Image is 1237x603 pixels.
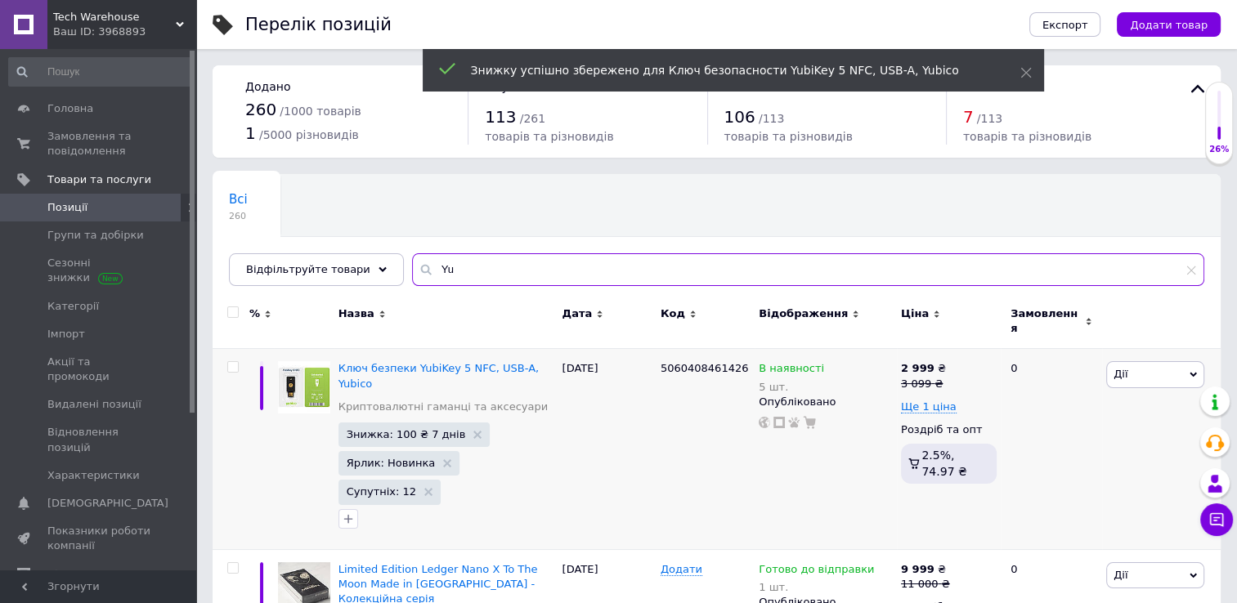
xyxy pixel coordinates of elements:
span: Товари та послуги [47,172,151,187]
a: Криптовалютні гаманці та аксесуари [338,400,548,414]
span: 260 [229,210,248,222]
div: ₴ [901,361,946,376]
span: Групи та добірки [47,228,144,243]
div: Ваш ID: 3968893 [53,25,196,39]
span: / 113 [759,112,784,125]
span: В наявності [759,362,824,379]
span: Ярлик: Новинка [347,458,436,468]
div: 11 000 ₴ [901,577,950,592]
span: Знижка: 100 ₴ 7 днів [347,429,466,440]
span: 106 [724,107,755,127]
a: Ключ безпеки YubiKey 5 NFC, USB-A, Yubico [338,362,539,389]
div: Перелік позицій [245,16,392,33]
span: Дії [1114,368,1127,380]
button: Додати товар [1117,12,1221,37]
span: Відображення [759,306,848,321]
span: Код [661,306,685,321]
span: 2.5%, 74.97 ₴ [921,449,966,478]
div: 3 099 ₴ [901,377,946,391]
span: 260 [245,100,276,119]
span: / 113 [977,112,1002,125]
span: Додати [661,563,702,576]
span: Додати товар [1130,19,1208,31]
span: Відфільтруйте товари [246,263,370,275]
span: Характеристики [47,468,140,483]
div: Опубліковано [759,395,893,409]
img: Ключ безопасности YubiKey 5 NFC, USB-A, Yubico [278,361,330,413]
span: Ціна [901,306,929,321]
span: Дії [1114,569,1127,581]
span: Ще 1 ціна [901,400,957,413]
span: % [249,306,260,321]
span: Видалені позиції [47,397,141,412]
div: 26% [1206,144,1232,155]
span: Назва [338,306,374,321]
span: 1 [245,123,256,143]
div: [DATE] [558,349,656,549]
span: товарів та різновидів [485,130,613,143]
span: / 1000 товарів [280,105,361,118]
button: Експорт [1029,12,1101,37]
div: 5 шт. [759,381,824,393]
span: Сезонні знижки [47,256,151,285]
span: Відгуки [47,567,90,582]
span: Додано [245,80,290,93]
span: товарів та різновидів [724,130,853,143]
span: Головна [47,101,93,116]
span: Дата [562,306,592,321]
span: 7 [963,107,974,127]
div: Знижку успішно збережено для Ключ безопасности YubiKey 5 NFC, USB-A, Yubico [471,62,979,78]
span: Категорії [47,299,99,314]
button: Чат з покупцем [1200,503,1233,536]
span: / 5000 різновидів [259,128,359,141]
span: Супутніх: 12 [347,486,416,497]
span: Готово до відправки [759,563,874,580]
span: / 261 [520,112,545,125]
span: 113 [485,107,516,127]
span: Показники роботи компанії [47,524,151,553]
input: Пошук по назві позиції, артикулу і пошуковим запитам [412,253,1204,286]
span: Імпорт [47,327,85,342]
b: 9 999 [901,563,934,575]
span: товарів та різновидів [963,130,1091,143]
span: Замовлення та повідомлення [47,129,151,159]
span: Акції та промокоди [47,355,151,384]
div: 1 шт. [759,581,874,593]
b: 2 999 [901,362,934,374]
span: [DEMOGRAPHIC_DATA] [47,496,168,511]
div: Роздріб та опт [901,422,997,437]
span: 5060408461426 [661,362,749,374]
input: Пошук [8,57,193,87]
span: Відновлення позицій [47,425,151,454]
div: ₴ [901,562,950,577]
span: Всі [229,192,248,207]
span: Замовлення [1011,306,1081,336]
span: Експорт [1042,19,1088,31]
div: 0 [1001,349,1102,549]
span: Tech Warehouse [53,10,176,25]
span: Позиції [47,200,87,215]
